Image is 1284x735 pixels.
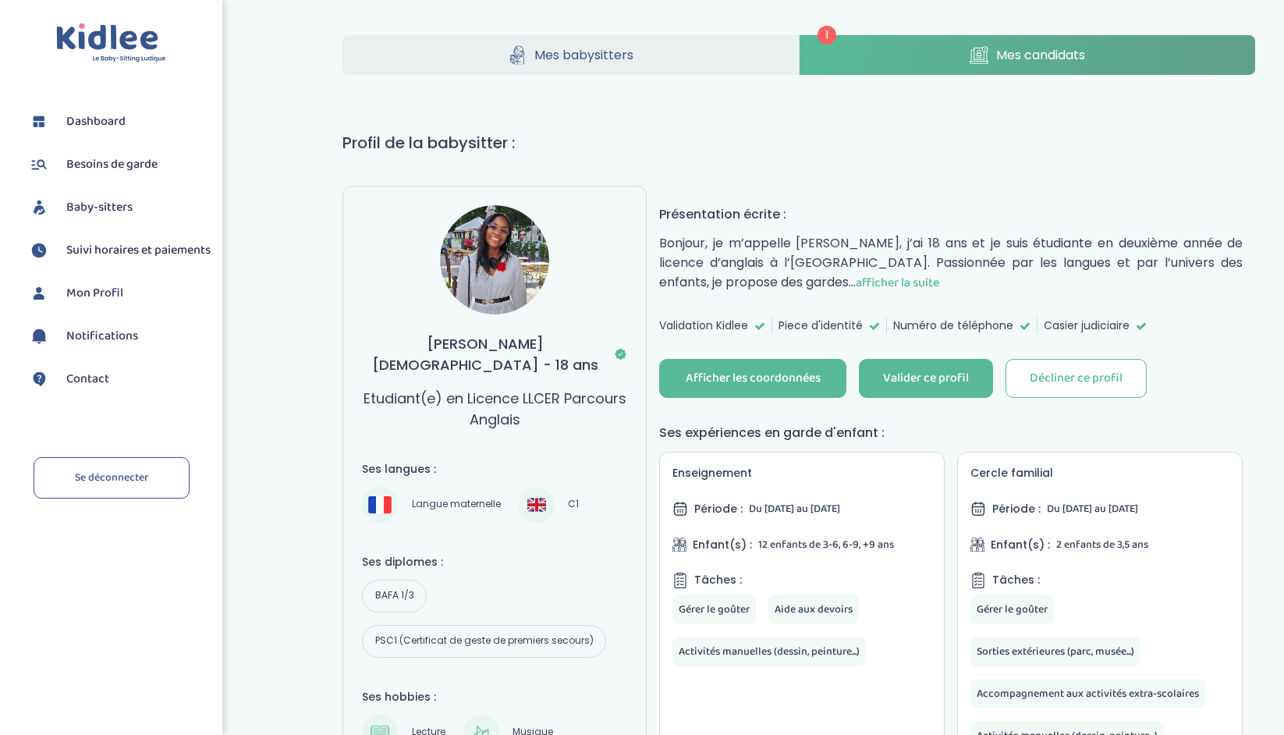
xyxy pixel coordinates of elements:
button: Afficher les coordonnées [659,359,846,398]
span: PSC1 (Certificat de geste de premiers secours) [369,632,598,651]
span: Langue maternelle [406,495,505,514]
span: Aide aux devoirs [775,601,853,618]
span: 2 enfants de 3,5 ans [1056,536,1148,553]
span: Gérer le goûter [977,601,1048,618]
h1: Profil de la babysitter : [342,131,1255,154]
img: avatar [440,205,549,314]
span: Besoins de garde [66,155,158,174]
span: Du [DATE] au [DATE] [1047,500,1138,517]
div: Afficher les coordonnées [686,370,821,388]
h4: Ses expériences en garde d'enfant : [659,423,1243,442]
h4: Présentation écrite : [659,204,1243,224]
img: notification.svg [27,325,51,348]
a: Baby-sitters [27,196,211,219]
a: Mes babysitters [342,35,799,75]
img: contact.svg [27,367,51,391]
img: profil.svg [27,282,51,305]
span: Mes candidats [996,45,1085,65]
img: suivihoraire.svg [27,239,51,262]
h4: Ses hobbies : [362,689,627,705]
span: Sorties extérieures (parc, musée...) [977,643,1134,660]
span: Notifications [66,327,138,346]
h5: Cercle familial [970,465,1229,481]
img: besoin.svg [27,153,51,176]
span: afficher la suite [856,273,939,293]
a: Dashboard [27,110,211,133]
img: Anglais [527,495,546,514]
p: Etudiant(e) en Licence LLCER Parcours Anglais [362,388,627,430]
span: Enfant(s) : [693,537,752,553]
span: Dashboard [66,112,126,131]
button: Décliner ce profil [1006,359,1147,398]
span: Casier judiciaire [1044,318,1130,334]
span: 12 enfants de 3-6, 6-9, +9 ans [758,536,894,553]
span: 1 [818,26,836,44]
span: Piece d'identité [779,318,863,334]
div: Décliner ce profil [1030,370,1123,388]
a: Suivi horaires et paiements [27,239,211,262]
div: Valider ce profil [883,370,969,388]
a: Mes candidats [800,35,1256,75]
img: babysitters.svg [27,196,51,219]
a: Se déconnecter [34,457,190,499]
span: Enfant(s) : [991,537,1050,553]
span: Accompagnement aux activités extra-scolaires [977,685,1199,702]
h5: Enseignement [672,465,931,481]
img: dashboard.svg [27,110,51,133]
img: logo.svg [56,23,166,63]
a: Mon Profil [27,282,211,305]
span: Tâches : [694,572,742,588]
a: Notifications [27,325,211,348]
span: Activités manuelles (dessin, peinture...) [679,643,860,660]
button: Valider ce profil [859,359,993,398]
span: Période : [694,501,743,517]
a: Besoins de garde [27,153,211,176]
a: Contact [27,367,211,391]
img: Français [368,496,392,513]
span: BAFA 1/3 [369,587,419,605]
span: Gérer le goûter [679,601,750,618]
span: Tâches : [992,572,1040,588]
span: Du [DATE] au [DATE] [749,500,840,517]
span: Période : [992,501,1041,517]
span: Mon Profil [66,284,123,303]
span: Numéro de téléphone [893,318,1013,334]
h3: [PERSON_NAME][DEMOGRAPHIC_DATA] - 18 ans [362,333,627,375]
span: Mes babysitters [534,45,633,65]
span: Validation Kidlee [659,318,748,334]
p: Bonjour, je m’appelle [PERSON_NAME], j’ai 18 ans et je suis étudiante en deuxième année de licenc... [659,233,1243,293]
span: C1 [562,495,584,514]
span: Suivi horaires et paiements [66,241,211,260]
span: Baby-sitters [66,198,133,217]
h4: Ses langues : [362,461,627,478]
span: Contact [66,370,109,389]
h4: Ses diplomes : [362,554,627,570]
